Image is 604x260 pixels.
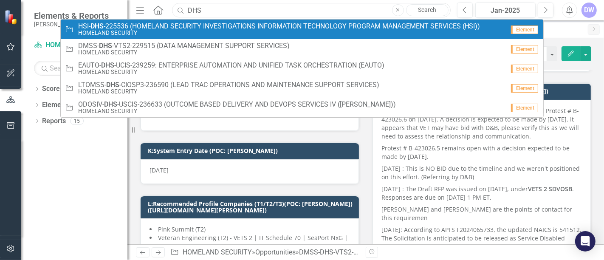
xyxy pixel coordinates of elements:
div: Open Intercom Messenger [575,231,596,252]
span: HSI- -225536 (HOMELAND SECURITY INVESTIGATIONS INFORMATION TECHNOLOGY PROGRAM MANAGEMENT SERVICES... [78,23,480,30]
span: Element [511,65,538,73]
span: LTOMSS- -CIOSP3-236590 (LEAD TRAC OPERATIONS AND MAINTENANCE SUPPORT SERVICES) [78,81,379,89]
span: EAUTO- -UCIS-239259: ENTERPRISE AUTOMATION AND UNIFIED TASK ORCHESTRATION (EAUTO) [78,62,384,69]
small: HOMELAND SECURITY [78,69,384,75]
span: Element [511,25,538,34]
a: HSI--225536 (HOMELAND SECURITY INVESTIGATIONS INFORMATION TECHNOLOGY PROGRAM MANAGEMENT SERVICES ... [61,20,543,39]
p: [DATE] : This is NO BID due to the timeline and we weren't positioned on this effort. (Referring ... [381,163,582,183]
input: Search Below... [34,61,119,76]
small: HOMELAND SECURITY [78,88,379,95]
p: Protest # B-423026.5 remains open with a decision expected to be made by [DATE]. [381,142,582,163]
small: HOMELAND SECURITY [78,108,396,114]
small: [PERSON_NAME] Companies [34,21,109,28]
span: Element [511,84,538,93]
p: [DATE]: According to APFS F2024065733, the updated NAICS is 541512. The Solicitation is anticipat... [381,224,582,260]
span: Elements & Reports [34,11,109,21]
div: DMSS-DHS-VTS2-229515 (DATA MANAGEMENT SUPPORT SERVICES) [299,248,511,256]
button: DW [581,3,597,18]
button: Jan-2025 [475,3,536,18]
a: HOMELAND SECURITY [34,40,119,50]
div: Jan-2025 [478,6,533,16]
span: Element [511,45,538,54]
p: [DATE] Strategic Operational Solutions, Inc. filed GAO Bid Protest # B-423026.6 on [DATE]. A deci... [381,107,582,142]
a: Scorecards [42,84,77,94]
a: Reports [42,116,66,126]
strong: VETS 2 SDVOSB [528,185,572,193]
span: Pink Summit (T2) [158,225,206,233]
a: Search [406,4,449,16]
small: HOMELAND SECURITY [78,49,290,56]
p: [DATE] : The Draft RFP was issued on [DATE], under . Responses are due on [DATE] 1 PM ET. [381,183,582,203]
a: EAUTO--UCIS-239259: ENTERPRISE AUTOMATION AND UNIFIED TASK ORCHESTRATION (EAUTO)HOMELAND SECURITY... [61,59,543,78]
a: ODOSIV--USCIS-236633 (OUTCOME BASED DELIVERY AND DEVOPS SERVICES IV ([PERSON_NAME]))HOMELAND SECU... [61,98,543,117]
div: » » [170,248,359,257]
span: Element [511,104,538,112]
span: [DATE] [150,166,169,174]
a: DMSS--VTS2-229515 (DATA MANAGEMENT SUPPORT SERVICES)HOMELAND SECURITYElement [61,39,543,59]
input: Search ClearPoint... [172,3,451,18]
h3: L:Recommended Profile Companies (T1/T2/T3)(POC: [PERSON_NAME])([URL][DOMAIN_NAME][PERSON_NAME]) [148,201,355,214]
span: DMSS- -VTS2-229515 (DATA MANAGEMENT SUPPORT SERVICES) [78,42,290,50]
small: HOMELAND SECURITY [78,30,480,36]
a: Elements [42,100,71,110]
a: LTOMSS--CIOSP3-236590 (LEAD TRAC OPERATIONS AND MAINTENANCE SUPPORT SERVICES)HOMELAND SECURITYEle... [61,78,543,98]
span: ODOSIV- -USCIS-236633 (OUTCOME BASED DELIVERY AND DEVOPS SERVICES IV ([PERSON_NAME])) [78,101,396,108]
div: 15 [70,117,84,124]
a: HOMELAND SECURITY [183,248,252,256]
img: ClearPoint Strategy [4,10,19,25]
p: [PERSON_NAME] and [PERSON_NAME] are the points of contact for this requiremen [381,203,582,224]
a: Opportunities [255,248,296,256]
span: Veteran Engineering (T2) - VETS 2 | IT Schedule 70 | SeaPort NxG | SEWP V | NETCENTS-2 | ITES-3S ... [150,234,348,250]
h3: K:System Entry Date (POC: [PERSON_NAME]) [148,147,355,154]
